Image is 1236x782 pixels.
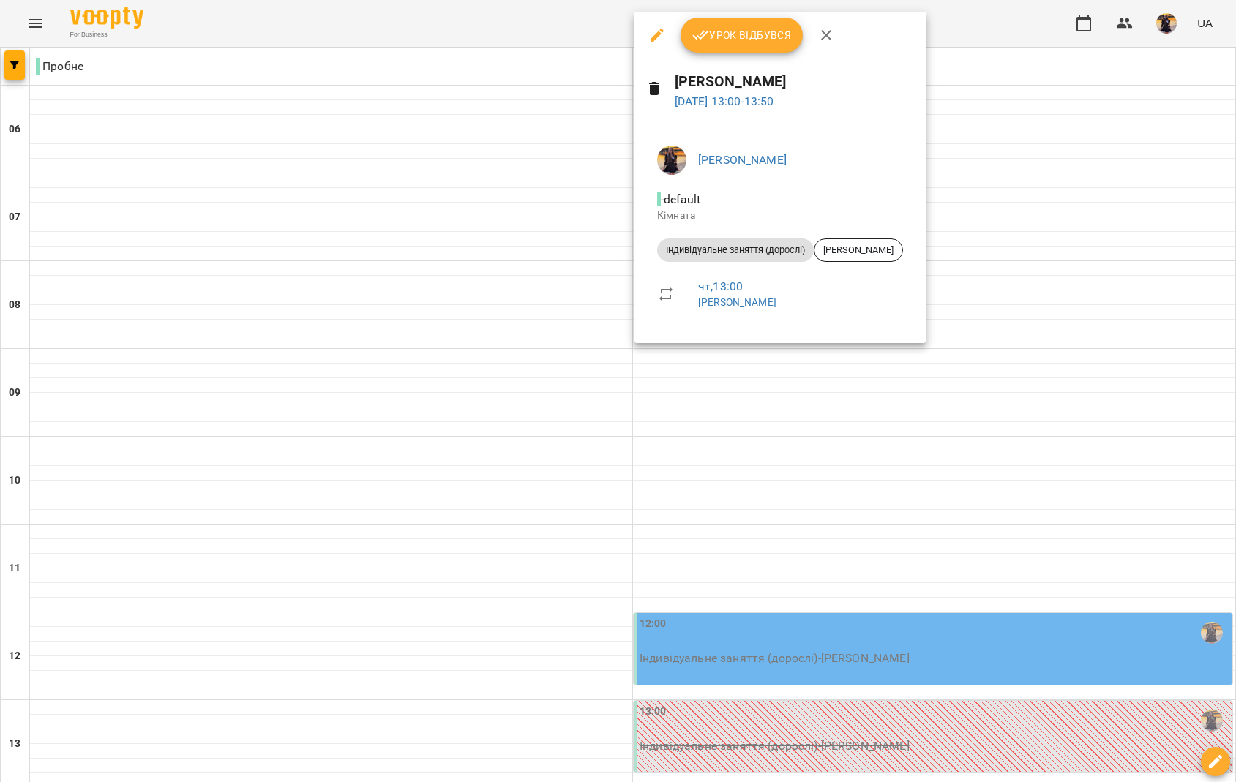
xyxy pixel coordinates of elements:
[814,238,903,262] div: [PERSON_NAME]
[657,146,686,175] img: d9e4fe055f4d09e87b22b86a2758fb91.jpg
[675,94,774,108] a: [DATE] 13:00-13:50
[814,244,902,257] span: [PERSON_NAME]
[657,244,814,257] span: Індивідуальне заняття (дорослі)
[657,208,903,223] p: Кімната
[698,153,787,167] a: [PERSON_NAME]
[698,279,743,293] a: чт , 13:00
[681,18,804,53] button: Урок відбувся
[692,26,792,44] span: Урок відбувся
[657,192,703,206] span: - default
[675,70,915,93] h6: [PERSON_NAME]
[698,296,776,308] a: [PERSON_NAME]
